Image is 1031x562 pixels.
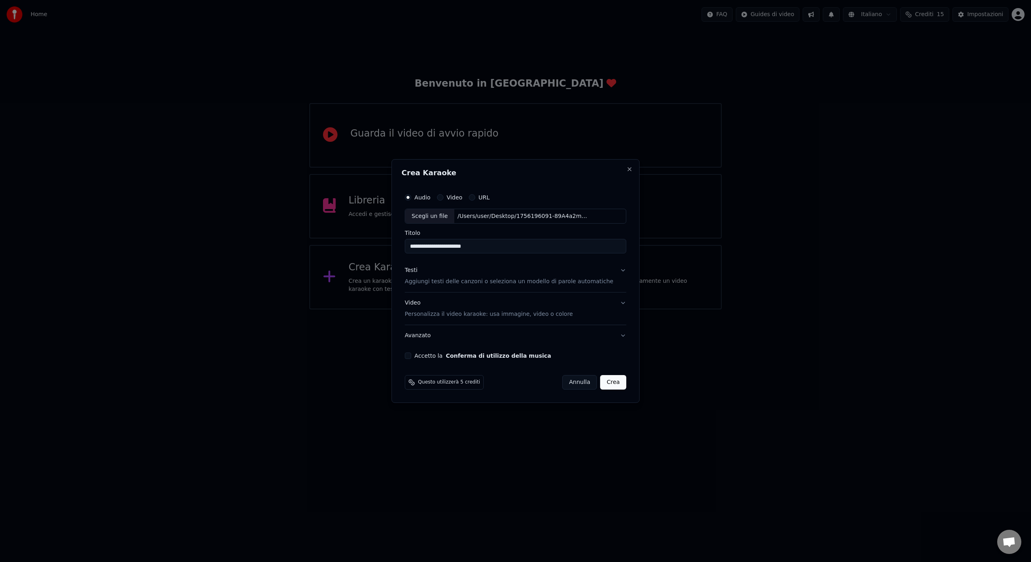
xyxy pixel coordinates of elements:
[446,353,551,359] button: Accetto la
[414,195,431,200] label: Audio
[402,169,629,176] h2: Crea Karaoke
[405,230,626,236] label: Titolo
[405,267,417,275] div: Testi
[562,375,597,390] button: Annulla
[418,379,480,386] span: Questo utilizzerà 5 crediti
[600,375,626,390] button: Crea
[414,353,551,359] label: Accetto la
[405,310,573,318] p: Personalizza il video karaoke: usa immagine, video o colore
[405,278,613,286] p: Aggiungi testi delle canzoni o seleziona un modello di parole automatiche
[454,212,591,220] div: /Users/user/Desktop/1756196091-89A4a2m.master.mp3
[405,299,573,319] div: Video
[405,325,626,346] button: Avanzato
[405,260,626,292] button: TestiAggiungi testi delle canzoni o seleziona un modello di parole automatiche
[405,209,454,224] div: Scegli un file
[447,195,462,200] label: Video
[478,195,490,200] label: URL
[405,293,626,325] button: VideoPersonalizza il video karaoke: usa immagine, video o colore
